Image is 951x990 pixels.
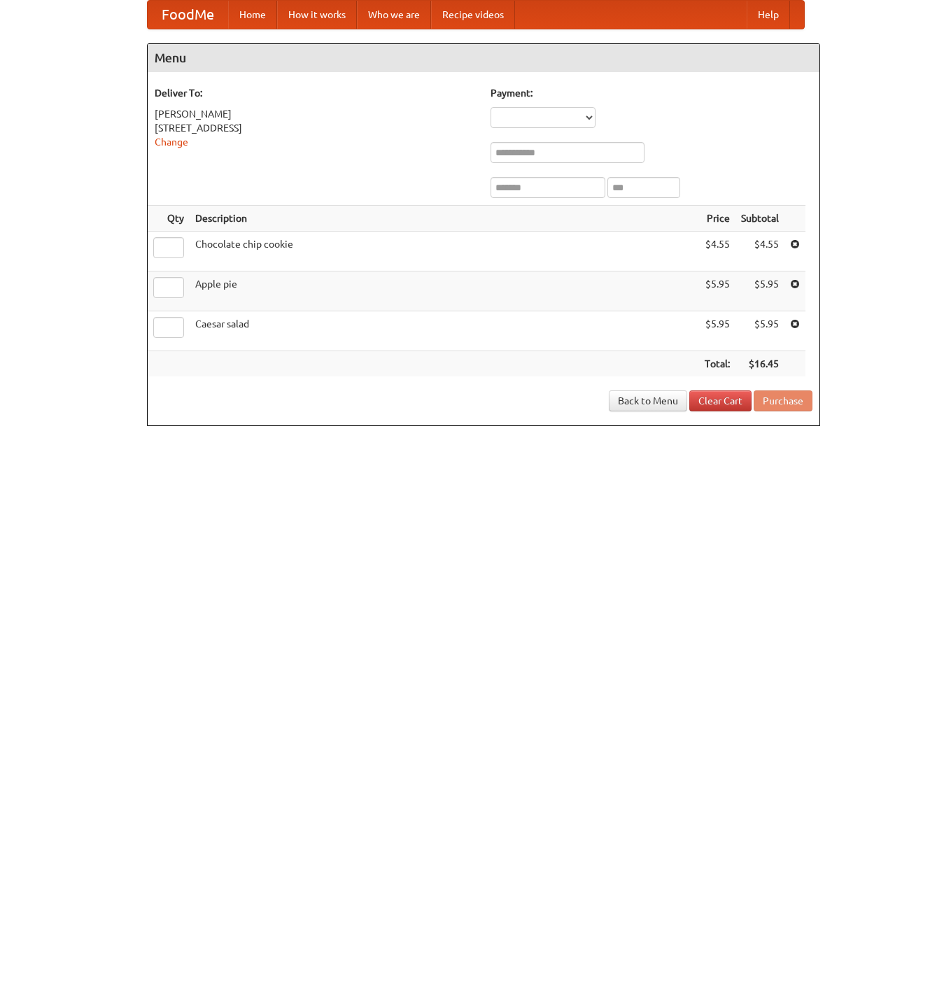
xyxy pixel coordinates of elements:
[735,206,784,232] th: Subtotal
[277,1,357,29] a: How it works
[699,232,735,271] td: $4.55
[491,86,812,100] h5: Payment:
[735,311,784,351] td: $5.95
[735,271,784,311] td: $5.95
[689,390,752,411] a: Clear Cart
[735,351,784,377] th: $16.45
[155,136,188,148] a: Change
[747,1,790,29] a: Help
[699,311,735,351] td: $5.95
[699,271,735,311] td: $5.95
[148,206,190,232] th: Qty
[357,1,431,29] a: Who we are
[148,44,819,72] h4: Menu
[155,107,477,121] div: [PERSON_NAME]
[190,271,699,311] td: Apple pie
[609,390,687,411] a: Back to Menu
[754,390,812,411] button: Purchase
[699,206,735,232] th: Price
[190,232,699,271] td: Chocolate chip cookie
[228,1,277,29] a: Home
[190,206,699,232] th: Description
[148,1,228,29] a: FoodMe
[699,351,735,377] th: Total:
[735,232,784,271] td: $4.55
[155,86,477,100] h5: Deliver To:
[190,311,699,351] td: Caesar salad
[155,121,477,135] div: [STREET_ADDRESS]
[431,1,515,29] a: Recipe videos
